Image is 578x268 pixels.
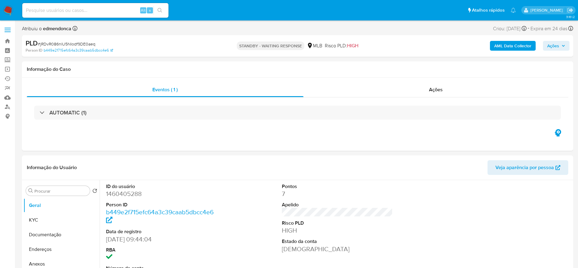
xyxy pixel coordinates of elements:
[282,201,393,208] dt: Apelido
[530,7,565,13] p: eduardo.dutra@mercadolivre.com
[106,190,217,198] dd: 1460405288
[490,41,536,51] button: AML Data Collector
[106,208,214,225] a: b449e2f715efc64a3c39caab5dbcc4e6
[92,188,97,195] button: Retornar ao pedido padrão
[27,165,77,171] h1: Informação do Usuário
[472,7,505,13] span: Atalhos rápidos
[429,86,443,93] span: Ações
[44,48,113,53] a: b449e2f715efc64a3c39caab5dbcc4e6
[282,220,393,226] dt: Risco PLD
[567,7,573,13] a: Sair
[547,41,559,51] span: Ações
[282,238,393,245] dt: Estado da conta
[493,24,527,33] div: Criou: [DATE]
[27,66,568,72] h1: Informação do Caso
[34,106,561,120] div: AUTOMATIC (1)
[23,242,100,257] button: Endereços
[34,188,87,194] input: Procurar
[494,41,531,51] b: AML Data Collector
[49,109,87,116] h3: AUTOMATIC (1)
[26,38,38,48] b: PLD
[282,245,393,253] dd: [DEMOGRAPHIC_DATA]
[26,48,42,53] b: Person ID
[149,7,151,13] span: s
[22,25,71,32] span: Atribuiu o
[282,190,393,198] dd: 7
[106,183,217,190] dt: ID do usuário
[106,201,217,208] dt: Person ID
[106,235,217,244] dd: [DATE] 09:44:04
[22,6,168,14] input: Pesquise usuários ou casos...
[141,7,146,13] span: Alt
[23,227,100,242] button: Documentação
[495,160,554,175] span: Veja aparência por pessoa
[528,24,529,33] span: -
[28,188,33,193] button: Procurar
[106,228,217,235] dt: Data de registro
[23,213,100,227] button: KYC
[237,42,304,50] p: STANDBY - WAITING RESPONSE
[282,183,393,190] dt: Pontos
[23,198,100,213] button: Geral
[38,41,95,47] span: # jRDvR086nlU5NIodf9DE0aeq
[282,226,393,235] dd: HIGH
[530,25,567,32] span: Expira em 24 dias
[42,25,71,32] b: edmendonca
[488,160,568,175] button: Veja aparência por pessoa
[152,86,178,93] span: Eventos ( 1 )
[154,6,166,15] button: search-icon
[543,41,569,51] button: Ações
[511,8,516,13] a: Notificações
[106,247,217,253] dt: RBA
[307,42,322,49] div: MLB
[325,42,358,49] span: Risco PLD:
[347,42,358,49] span: HIGH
